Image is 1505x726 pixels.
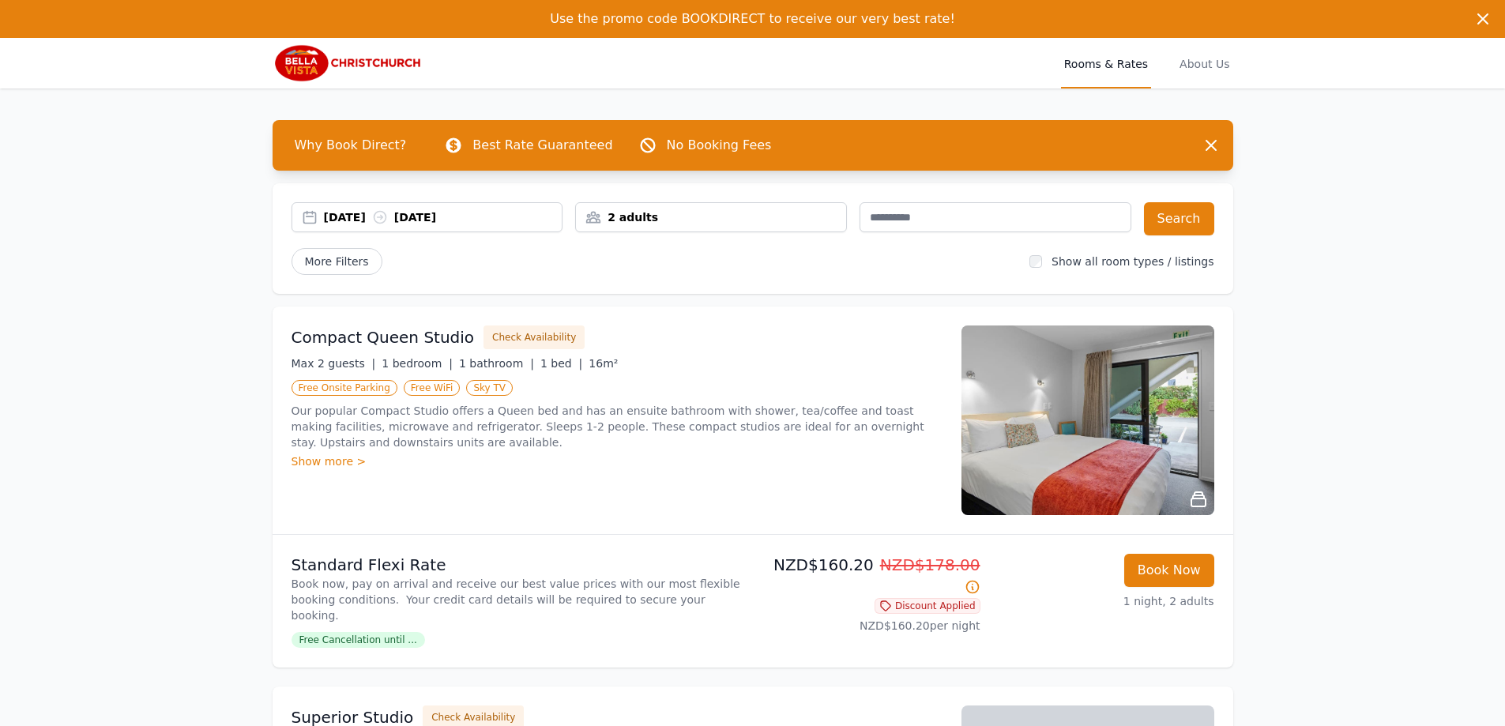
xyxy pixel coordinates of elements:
[576,209,846,225] div: 2 adults
[1176,38,1232,88] a: About Us
[273,44,424,82] img: Bella Vista Christchurch
[550,11,955,26] span: Use the promo code BOOKDIRECT to receive our very best rate!
[382,357,453,370] span: 1 bedroom |
[292,554,747,576] p: Standard Flexi Rate
[589,357,618,370] span: 16m²
[483,325,585,349] button: Check Availability
[292,380,397,396] span: Free Onsite Parking
[759,554,980,598] p: NZD$160.20
[993,593,1214,609] p: 1 night, 2 adults
[459,357,534,370] span: 1 bathroom |
[1124,554,1214,587] button: Book Now
[324,209,562,225] div: [DATE] [DATE]
[292,576,747,623] p: Book now, pay on arrival and receive our best value prices with our most flexible booking conditi...
[875,598,980,614] span: Discount Applied
[292,403,943,450] p: Our popular Compact Studio offers a Queen bed and has an ensuite bathroom with shower, tea/coffee...
[880,555,980,574] span: NZD$178.00
[282,130,420,161] span: Why Book Direct?
[667,136,772,155] p: No Booking Fees
[472,136,612,155] p: Best Rate Guaranteed
[292,248,382,275] span: More Filters
[292,326,475,348] h3: Compact Queen Studio
[1144,202,1214,235] button: Search
[1061,38,1151,88] a: Rooms & Rates
[540,357,582,370] span: 1 bed |
[404,380,461,396] span: Free WiFi
[292,632,425,648] span: Free Cancellation until ...
[292,357,376,370] span: Max 2 guests |
[1052,255,1213,268] label: Show all room types / listings
[466,380,513,396] span: Sky TV
[292,453,943,469] div: Show more >
[759,618,980,634] p: NZD$160.20 per night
